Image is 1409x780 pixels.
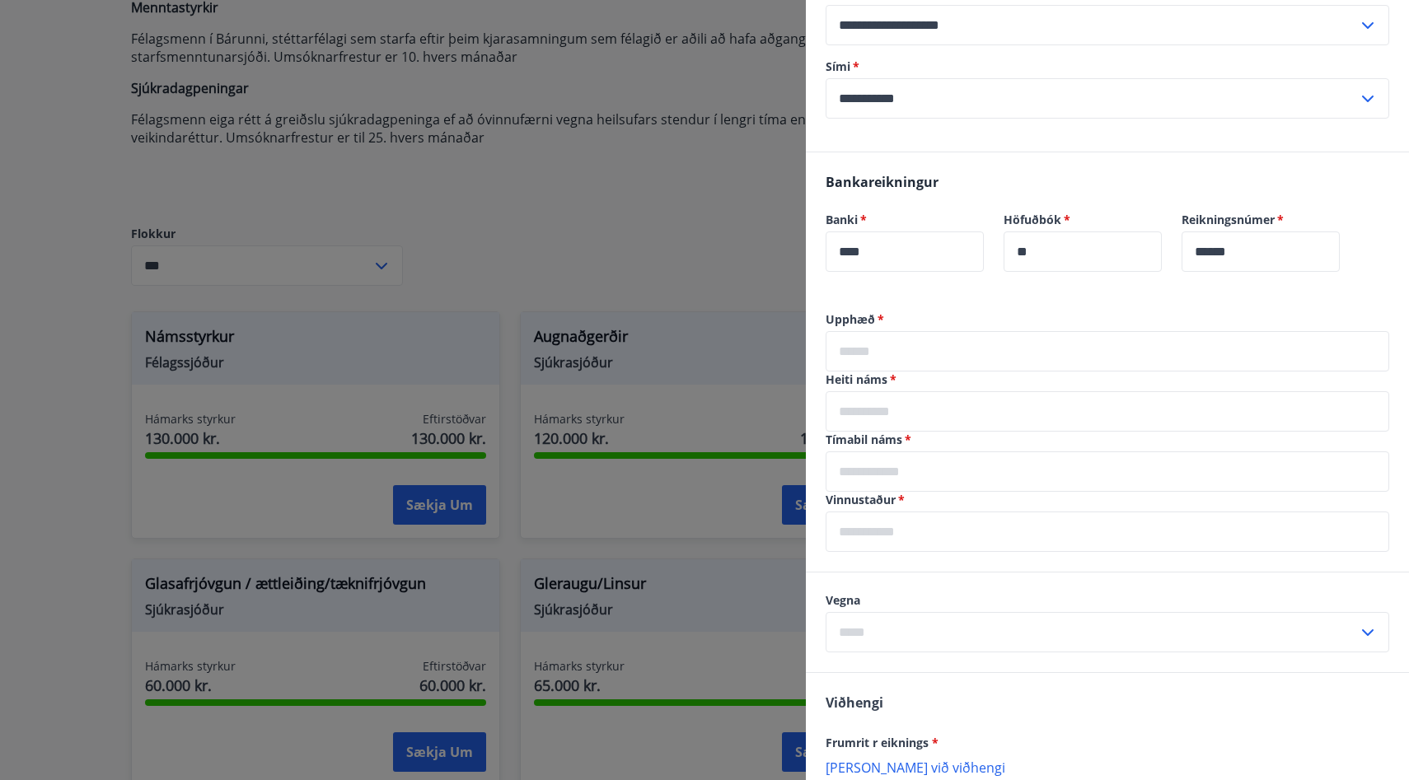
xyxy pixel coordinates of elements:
[826,212,984,228] label: Banki
[1182,212,1340,228] label: Reikningsnúmer
[826,58,1389,75] label: Sími
[826,511,1389,552] div: Vinnustaður
[826,311,1389,328] label: Upphæð
[826,759,1389,775] p: [PERSON_NAME] við viðhengi
[826,432,1389,448] label: Tímabil náms
[826,492,1389,508] label: Vinnustaður
[1004,212,1162,228] label: Höfuðbók
[826,694,883,712] span: Viðhengi
[826,592,1389,609] label: Vegna
[826,331,1389,371] div: Upphæð
[826,451,1389,492] div: Tímabil náms
[826,391,1389,432] div: Heiti náms
[826,173,939,191] span: Bankareikningur
[826,735,939,750] span: Frumrit r eiknings
[826,371,1389,388] label: Heiti náms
